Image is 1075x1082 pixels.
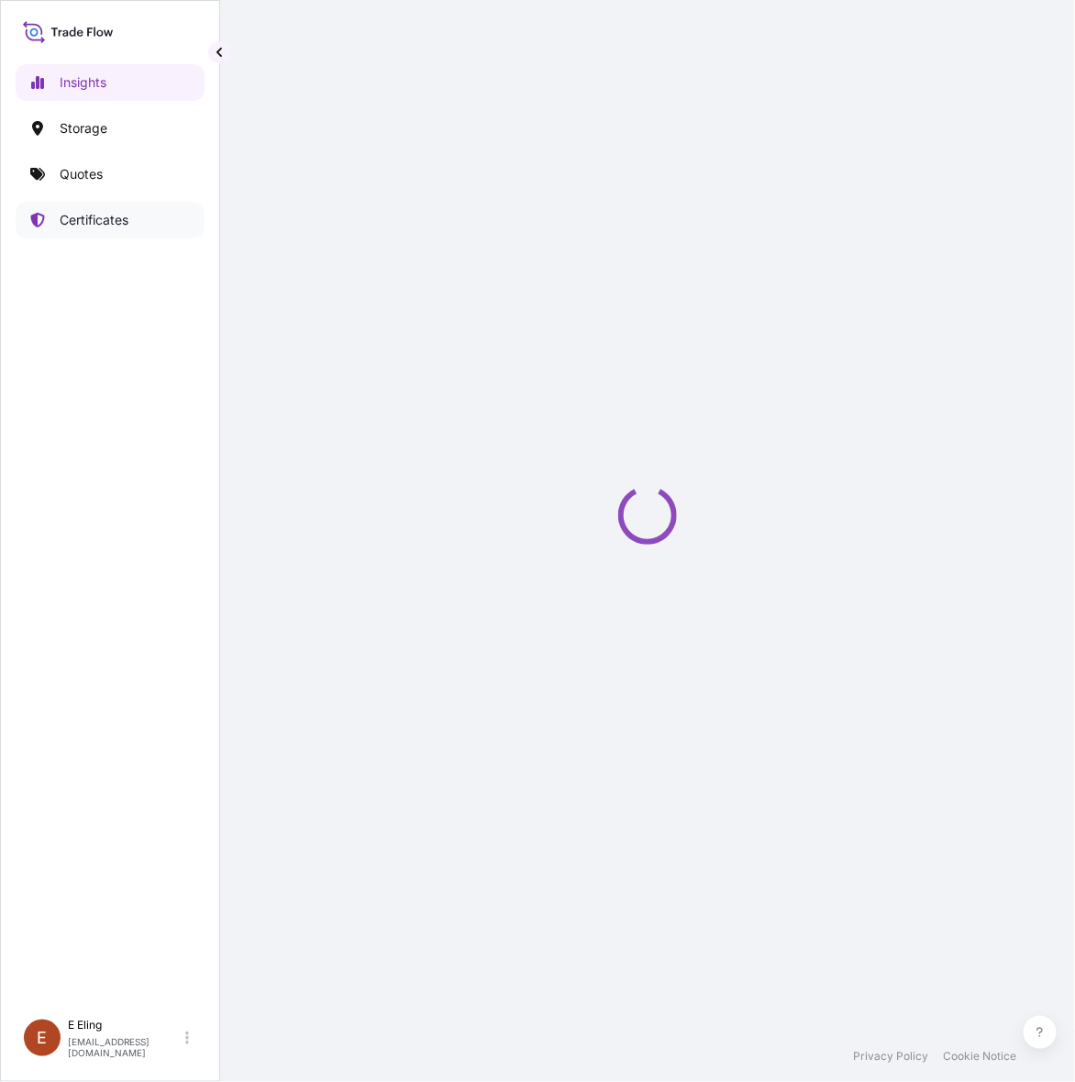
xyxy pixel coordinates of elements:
[60,73,106,92] p: Insights
[60,211,128,229] p: Certificates
[16,156,205,193] a: Quotes
[16,64,205,101] a: Insights
[943,1049,1016,1064] a: Cookie Notice
[68,1036,182,1058] p: [EMAIL_ADDRESS][DOMAIN_NAME]
[38,1029,48,1047] span: E
[60,119,107,138] p: Storage
[60,165,103,183] p: Quotes
[68,1018,182,1032] p: E Eling
[16,202,205,238] a: Certificates
[16,110,205,147] a: Storage
[853,1049,928,1064] a: Privacy Policy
